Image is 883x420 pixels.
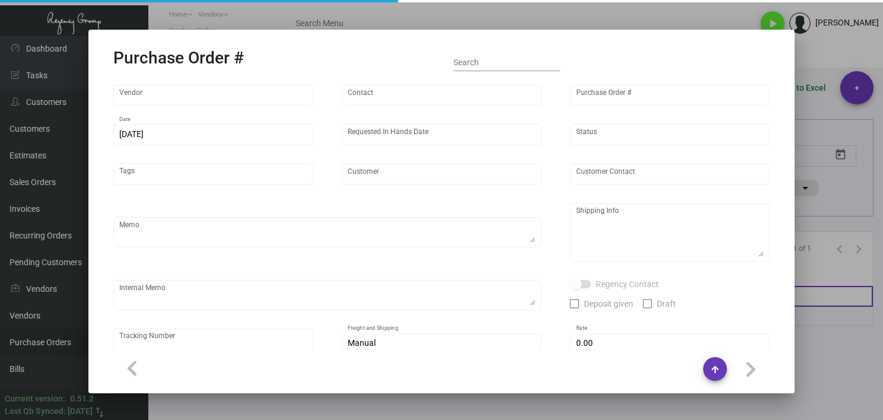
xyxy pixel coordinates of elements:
span: Draft [657,297,676,311]
span: Regency Contact [596,277,659,291]
span: Manual [348,338,376,348]
span: Deposit given [584,297,633,311]
div: Current version: [5,393,65,405]
h2: Purchase Order # [113,48,244,68]
div: Last Qb Synced: [DATE] [5,405,93,418]
div: 0.51.2 [70,393,94,405]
